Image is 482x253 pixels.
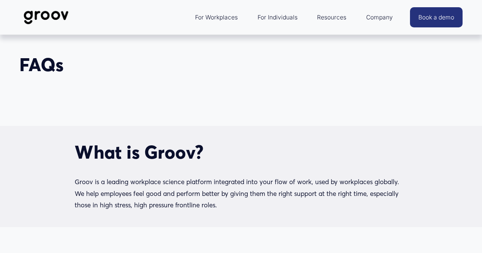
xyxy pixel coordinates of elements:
p: Groov is a leading workplace science platform integrated into your flow of work, used by workplac... [75,176,407,211]
a: folder dropdown [191,8,242,27]
span: For Workplaces [195,12,238,23]
span: Resources [317,12,346,23]
a: folder dropdown [313,8,350,27]
img: Groov | Workplace Science Platform | Unlock Performance | Drive Results [19,5,73,30]
h2: What is Groov? [75,142,407,163]
strong: Frequently Asked Questions [19,88,257,110]
a: For Individuals [254,8,301,27]
span: FAQs [19,54,64,76]
a: folder dropdown [362,8,397,27]
a: Book a demo [410,7,463,27]
span: Company [366,12,393,23]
